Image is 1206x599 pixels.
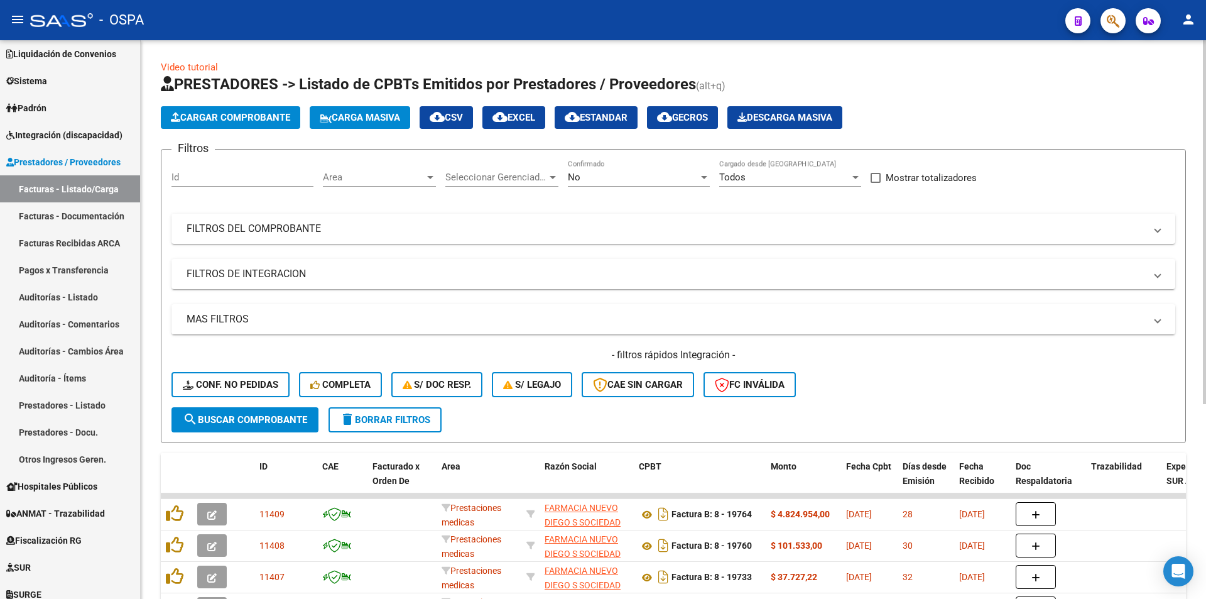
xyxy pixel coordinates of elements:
[6,128,122,142] span: Integración (discapacidad)
[183,412,198,427] mat-icon: search
[545,564,629,590] div: 33582549619
[959,541,985,551] span: [DATE]
[657,112,708,123] span: Gecros
[391,372,483,397] button: S/ Doc Resp.
[6,534,82,547] span: Fiscalización RG
[671,573,752,583] strong: Factura B: 8 - 19733
[171,140,215,157] h3: Filtros
[655,536,671,556] i: Descargar documento
[442,461,460,471] span: Area
[846,509,872,519] span: [DATE]
[771,541,822,551] strong: $ 101.533,00
[846,572,872,582] span: [DATE]
[437,453,521,508] datatable-header-cell: Area
[545,503,621,556] span: FARMACIA NUEVO DIEGO S SOCIEDAD EN COMANDITA SIMPLE
[886,170,977,185] span: Mostrar totalizadores
[445,172,547,183] span: Seleccionar Gerenciador
[310,379,371,390] span: Completa
[1163,556,1193,586] div: Open Intercom Messenger
[6,155,121,169] span: Prestadores / Proveedores
[187,222,1145,236] mat-panel-title: FILTROS DEL COMPROBANTE
[6,74,47,88] span: Sistema
[171,304,1175,334] mat-expansion-panel-header: MAS FILTROS
[6,507,105,520] span: ANMAT - Trazabilidad
[715,379,785,390] span: FC Inválida
[540,453,634,508] datatable-header-cell: Razón Social
[430,109,445,124] mat-icon: cloud_download
[565,112,627,123] span: Estandar
[187,312,1145,326] mat-panel-title: MAS FILTROS
[1181,12,1196,27] mat-icon: person
[367,453,437,508] datatable-header-cell: Facturado x Orden De
[372,461,420,486] span: Facturado x Orden De
[6,561,31,574] span: SUR
[671,541,752,551] strong: Factura B: 8 - 19760
[171,372,290,397] button: Conf. no pedidas
[323,172,425,183] span: Area
[1011,453,1086,508] datatable-header-cell: Doc Respaldatoria
[183,379,278,390] span: Conf. no pedidas
[545,501,629,527] div: 33582549619
[161,62,218,73] a: Video tutorial
[329,407,442,432] button: Borrar Filtros
[565,109,580,124] mat-icon: cloud_download
[545,534,621,587] span: FARMACIA NUEVO DIEGO S SOCIEDAD EN COMANDITA SIMPLE
[259,461,268,471] span: ID
[320,112,400,123] span: Carga Masiva
[259,509,285,519] span: 11409
[259,572,285,582] span: 11407
[259,541,285,551] span: 11408
[420,106,473,129] button: CSV
[171,214,1175,244] mat-expansion-panel-header: FILTROS DEL COMPROBANTE
[841,453,898,508] datatable-header-cell: Fecha Cpbt
[545,532,629,559] div: 33582549619
[954,453,1011,508] datatable-header-cell: Fecha Recibido
[492,372,572,397] button: S/ legajo
[340,414,430,426] span: Borrar Filtros
[766,453,841,508] datatable-header-cell: Monto
[492,109,508,124] mat-icon: cloud_download
[655,504,671,524] i: Descargar documento
[171,348,1175,362] h4: - filtros rápidos Integración -
[737,112,832,123] span: Descarga Masiva
[634,453,766,508] datatable-header-cell: CPBT
[6,101,46,115] span: Padrón
[903,572,913,582] span: 32
[442,534,501,559] span: Prestaciones medicas
[340,412,355,427] mat-icon: delete
[727,106,842,129] app-download-masive: Descarga masiva de comprobantes (adjuntos)
[593,379,683,390] span: CAE SIN CARGAR
[555,106,638,129] button: Estandar
[6,480,97,493] span: Hospitales Públicos
[482,106,545,129] button: EXCEL
[171,112,290,123] span: Cargar Comprobante
[582,372,694,397] button: CAE SIN CARGAR
[10,12,25,27] mat-icon: menu
[703,372,796,397] button: FC Inválida
[846,541,872,551] span: [DATE]
[1091,461,1142,471] span: Trazabilidad
[903,509,913,519] span: 28
[959,461,994,486] span: Fecha Recibido
[322,461,339,471] span: CAE
[639,461,661,471] span: CPBT
[903,461,947,486] span: Días desde Emisión
[903,541,913,551] span: 30
[6,47,116,61] span: Liquidación de Convenios
[545,461,597,471] span: Razón Social
[403,379,472,390] span: S/ Doc Resp.
[771,461,796,471] span: Monto
[696,80,725,92] span: (alt+q)
[771,572,817,582] strong: $ 37.727,22
[1016,461,1072,486] span: Doc Respaldatoria
[317,453,367,508] datatable-header-cell: CAE
[171,407,318,432] button: Buscar Comprobante
[171,259,1175,289] mat-expansion-panel-header: FILTROS DE INTEGRACION
[442,503,501,527] span: Prestaciones medicas
[299,372,382,397] button: Completa
[161,75,696,93] span: PRESTADORES -> Listado de CPBTs Emitidos por Prestadores / Proveedores
[647,106,718,129] button: Gecros
[430,112,463,123] span: CSV
[183,414,307,426] span: Buscar Comprobante
[254,453,317,508] datatable-header-cell: ID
